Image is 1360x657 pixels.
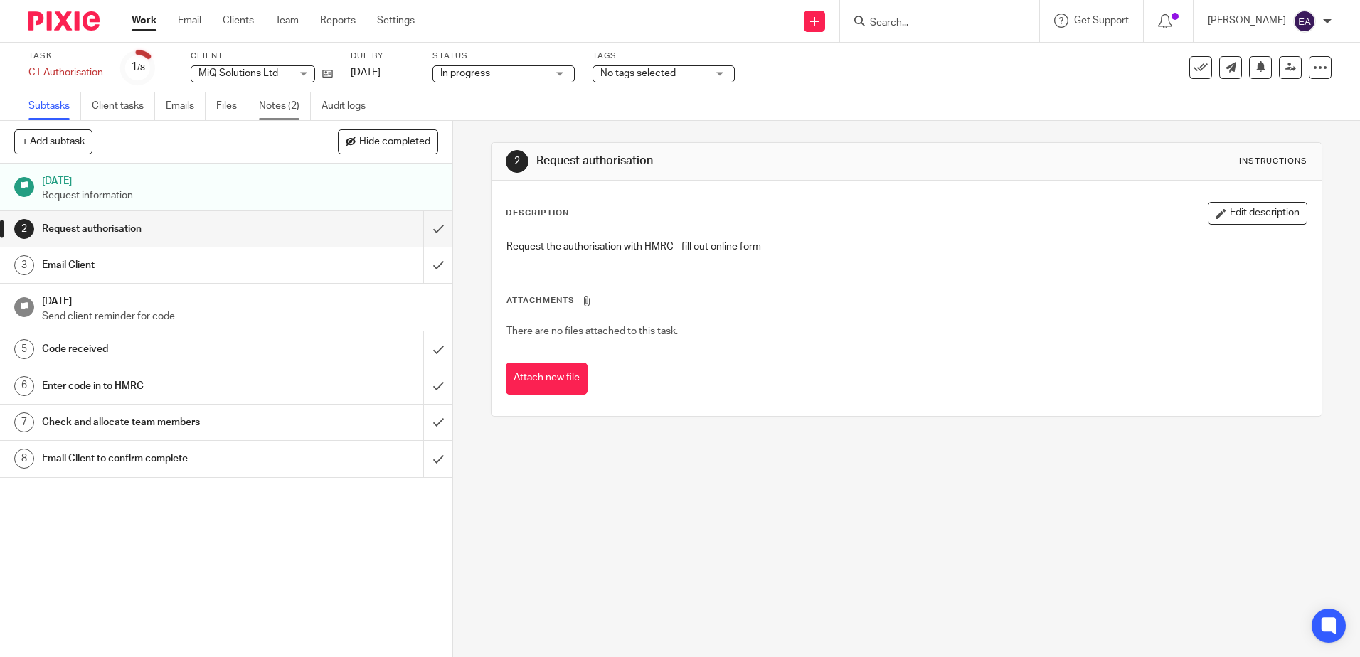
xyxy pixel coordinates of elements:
[14,412,34,432] div: 7
[1208,202,1307,225] button: Edit description
[42,255,287,276] h1: Email Client
[14,339,34,359] div: 5
[178,14,201,28] a: Email
[338,129,438,154] button: Hide completed
[42,338,287,360] h1: Code received
[14,219,34,239] div: 2
[42,188,439,203] p: Request information
[28,92,81,120] a: Subtasks
[506,363,588,395] button: Attach new file
[1239,156,1307,167] div: Instructions
[506,240,1306,254] p: Request the authorisation with HMRC - fill out online form
[28,11,100,31] img: Pixie
[322,92,376,120] a: Audit logs
[42,218,287,240] h1: Request authorisation
[1208,14,1286,28] p: [PERSON_NAME]
[320,14,356,28] a: Reports
[28,50,103,62] label: Task
[440,68,490,78] span: In progress
[42,448,287,469] h1: Email Client to confirm complete
[14,376,34,396] div: 6
[166,92,206,120] a: Emails
[259,92,311,120] a: Notes (2)
[42,309,439,324] p: Send client reminder for code
[132,14,156,28] a: Work
[198,68,278,78] span: MiQ Solutions Ltd
[92,92,155,120] a: Client tasks
[28,65,103,80] div: CT Authorisation
[506,297,575,304] span: Attachments
[1074,16,1129,26] span: Get Support
[593,50,735,62] label: Tags
[351,68,381,78] span: [DATE]
[377,14,415,28] a: Settings
[42,171,439,188] h1: [DATE]
[223,14,254,28] a: Clients
[351,50,415,62] label: Due by
[536,154,937,169] h1: Request authorisation
[42,375,287,397] h1: Enter code in to HMRC
[14,255,34,275] div: 3
[14,129,92,154] button: + Add subtask
[1293,10,1316,33] img: svg%3E
[506,326,678,336] span: There are no files attached to this task.
[506,208,569,219] p: Description
[191,50,333,62] label: Client
[275,14,299,28] a: Team
[42,291,439,309] h1: [DATE]
[131,59,145,75] div: 1
[600,68,676,78] span: No tags selected
[14,449,34,469] div: 8
[42,412,287,433] h1: Check and allocate team members
[432,50,575,62] label: Status
[137,64,145,72] small: /8
[868,17,997,30] input: Search
[216,92,248,120] a: Files
[506,150,528,173] div: 2
[359,137,430,148] span: Hide completed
